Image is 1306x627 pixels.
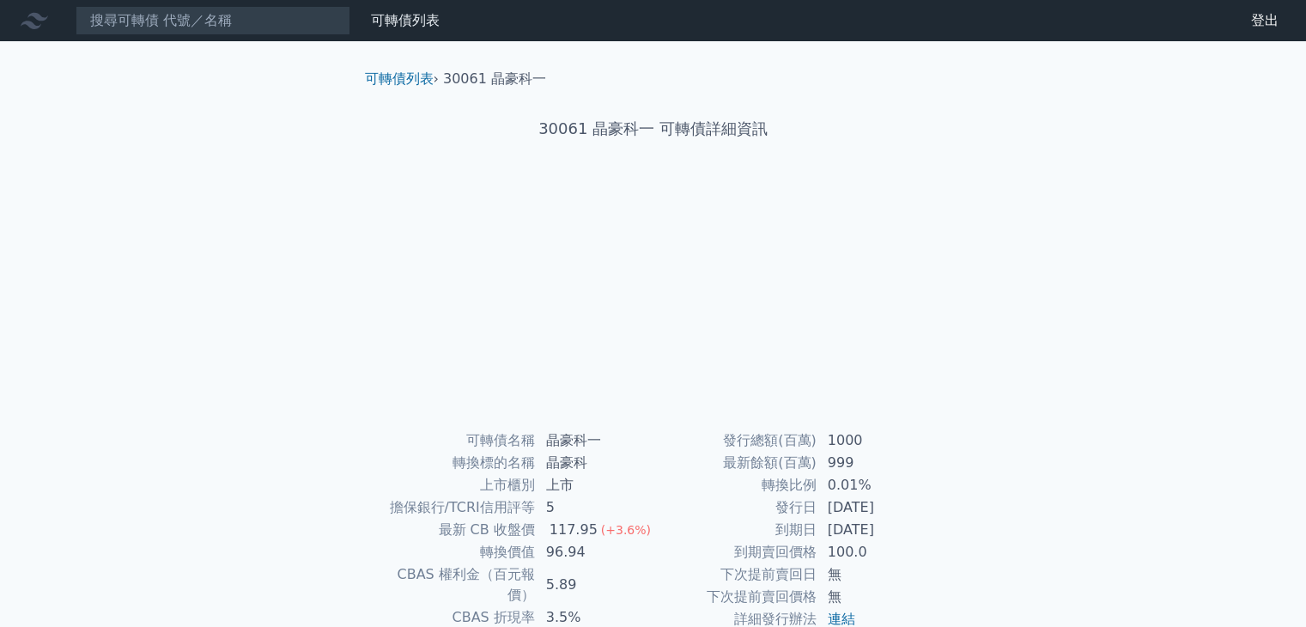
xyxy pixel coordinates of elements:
[653,452,817,474] td: 最新餘額(百萬)
[653,429,817,452] td: 發行總額(百萬)
[372,429,536,452] td: 可轉債名稱
[536,429,653,452] td: 晶豪科一
[371,12,440,28] a: 可轉債列表
[653,519,817,541] td: 到期日
[372,563,536,606] td: CBAS 權利金（百元報價）
[653,563,817,586] td: 下次提前賣回日
[653,586,817,608] td: 下次提前賣回價格
[653,541,817,563] td: 到期賣回價格
[365,69,439,89] li: ›
[536,541,653,563] td: 96.94
[372,452,536,474] td: 轉換標的名稱
[351,117,956,141] h1: 30061 晶豪科一 可轉債詳細資訊
[372,541,536,563] td: 轉換價值
[817,519,935,541] td: [DATE]
[601,523,651,537] span: (+3.6%)
[76,6,350,35] input: 搜尋可轉債 代號／名稱
[536,496,653,519] td: 5
[372,496,536,519] td: 擔保銀行/TCRI信用評等
[536,563,653,606] td: 5.89
[443,69,546,89] li: 30061 晶豪科一
[817,496,935,519] td: [DATE]
[828,611,855,627] a: 連結
[817,586,935,608] td: 無
[365,70,434,87] a: 可轉債列表
[653,496,817,519] td: 發行日
[817,541,935,563] td: 100.0
[536,474,653,496] td: 上市
[372,474,536,496] td: 上市櫃別
[817,452,935,474] td: 999
[372,519,536,541] td: 最新 CB 收盤價
[817,474,935,496] td: 0.01%
[817,563,935,586] td: 無
[536,452,653,474] td: 晶豪科
[546,520,601,540] div: 117.95
[817,429,935,452] td: 1000
[1237,7,1292,34] a: 登出
[653,474,817,496] td: 轉換比例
